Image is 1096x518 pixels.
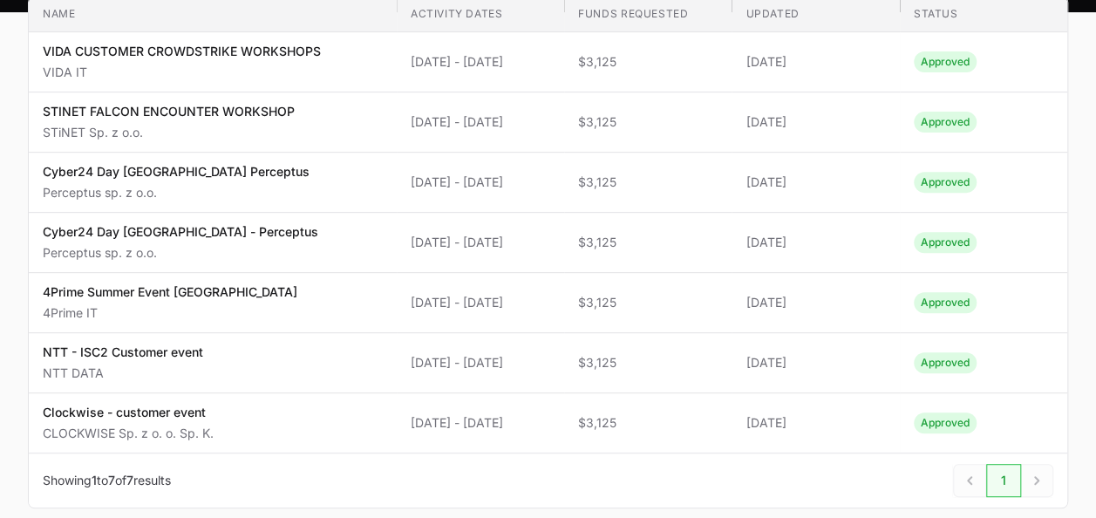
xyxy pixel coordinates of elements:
span: [DATE] - [DATE] [411,53,550,71]
span: Activity Status [914,112,977,133]
span: [DATE] [745,174,885,191]
p: STiNET Sp. z o.o. [43,124,295,141]
span: [DATE] [745,414,885,432]
p: Cyber24 Day [GEOGRAPHIC_DATA] Perceptus [43,163,310,181]
span: 1 [986,464,1021,497]
span: Activity Status [914,51,977,72]
p: CLOCKWISE Sp. z o. o. Sp. K. [43,425,214,442]
p: 4Prime IT [43,304,297,322]
span: [DATE] [745,294,885,311]
span: 1 [92,473,97,487]
span: 7 [108,473,115,487]
span: [DATE] - [DATE] [411,113,550,131]
span: Activity Status [914,232,977,253]
span: [DATE] [745,354,885,371]
p: Perceptus sp. z o.o. [43,184,310,201]
span: [DATE] [745,113,885,131]
span: $3,125 [578,294,718,311]
p: NTT DATA [43,365,203,382]
p: VIDA IT [43,64,321,81]
p: NTT - ISC2 Customer event [43,344,203,361]
span: [DATE] - [DATE] [411,174,550,191]
span: $3,125 [578,234,718,251]
span: Activity Status [914,292,977,313]
span: 7 [126,473,133,487]
p: Cyber24 Day [GEOGRAPHIC_DATA] - Perceptus [43,223,318,241]
span: Activity Status [914,412,977,433]
span: $3,125 [578,53,718,71]
p: STINET FALCON ENCOUNTER WORKSHOP [43,103,295,120]
p: Showing to of results [43,472,171,489]
p: Perceptus sp. z o.o. [43,244,318,262]
span: [DATE] - [DATE] [411,354,550,371]
p: VIDA CUSTOMER CROWDSTRIKE WORKSHOPS [43,43,321,60]
span: [DATE] - [DATE] [411,294,550,311]
span: $3,125 [578,414,718,432]
span: [DATE] [745,53,885,71]
span: $3,125 [578,174,718,191]
span: $3,125 [578,113,718,131]
p: Clockwise - customer event [43,404,214,421]
span: Activity Status [914,172,977,193]
span: Activity Status [914,352,977,373]
span: [DATE] - [DATE] [411,414,550,432]
span: [DATE] - [DATE] [411,234,550,251]
span: $3,125 [578,354,718,371]
p: 4Prime Summer Event [GEOGRAPHIC_DATA] [43,283,297,301]
span: [DATE] [745,234,885,251]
